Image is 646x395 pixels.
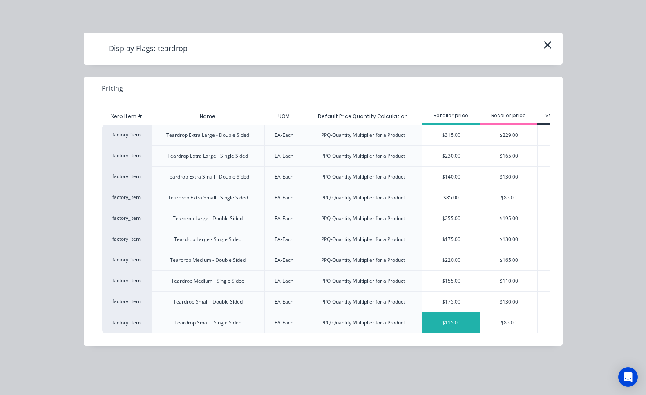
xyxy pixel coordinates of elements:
div: PPQ-Quantity Multiplier for a Product [321,194,405,201]
div: PPQ-Quantity Multiplier for a Product [321,257,405,264]
div: Teardrop Extra Large - Single Sided [168,152,248,160]
span: Pricing [102,83,123,93]
div: factory_item [102,250,151,270]
div: Reseller price [480,112,537,119]
div: PPQ-Quantity Multiplier for a Product [321,277,405,285]
div: EA-Each [275,132,293,139]
div: EA-Each [275,298,293,306]
div: $175.00 [422,292,480,312]
div: factory_item [102,125,151,145]
div: $0.00 [538,229,579,250]
div: $0.00 [538,187,579,208]
div: EA-Each [275,194,293,201]
div: $85.00 [422,187,480,208]
div: EA-Each [275,173,293,181]
div: $140.00 [422,167,480,187]
div: PPQ-Quantity Multiplier for a Product [321,132,405,139]
div: PPQ-Quantity Multiplier for a Product [321,236,405,243]
div: EA-Each [275,277,293,285]
div: factory_item [102,229,151,250]
div: Teardrop Large - Single Sided [174,236,241,243]
div: $155.00 [422,271,480,291]
div: $315.00 [422,125,480,145]
div: $130.00 [480,229,537,250]
div: factory_item [102,270,151,291]
div: $220.00 [422,250,480,270]
div: $0.00 [538,312,579,333]
div: Teardrop Extra Large - Double Sided [166,132,249,139]
div: PPQ-Quantity Multiplier for a Product [321,298,405,306]
div: Teardrop Small - Double Sided [173,298,243,306]
div: EA-Each [275,257,293,264]
div: $195.00 [480,208,537,229]
div: EA-Each [275,236,293,243]
div: factory_item [102,187,151,208]
div: Open Intercom Messenger [618,367,638,387]
div: $0.00 [538,146,579,166]
div: $0.00 [538,125,579,145]
div: Teardrop Large - Double Sided [173,215,243,222]
div: $110.00 [480,271,537,291]
div: Retailer price [422,112,480,119]
div: Xero Item # [102,108,151,125]
div: $130.00 [480,167,537,187]
div: Teardrop Small - Single Sided [174,319,241,326]
div: Teardrop Medium - Double Sided [170,257,246,264]
div: EA-Each [275,152,293,160]
div: $85.00 [480,312,537,333]
div: $0.00 [538,292,579,312]
div: Teardrop Extra Small - Double Sided [167,173,249,181]
div: $130.00 [480,292,537,312]
div: factory_item [102,166,151,187]
div: Teardrop Extra Small - Single Sided [168,194,248,201]
div: $115.00 [422,312,480,333]
div: Standard [537,112,579,119]
div: factory_item [102,291,151,312]
div: UOM [272,106,296,127]
div: $230.00 [422,146,480,166]
div: PPQ-Quantity Multiplier for a Product [321,215,405,222]
div: $0.00 [538,271,579,291]
div: factory_item [102,208,151,229]
div: $0.00 [538,250,579,270]
div: PPQ-Quantity Multiplier for a Product [321,173,405,181]
div: Default Price Quantity Calculation [311,106,414,127]
div: $0.00 [538,208,579,229]
div: $0.00 [538,167,579,187]
div: $165.00 [480,146,537,166]
div: EA-Each [275,319,293,326]
div: factory_item [102,312,151,333]
div: factory_item [102,145,151,166]
div: EA-Each [275,215,293,222]
div: Name [193,106,222,127]
div: Teardrop Medium - Single Sided [171,277,244,285]
div: $229.00 [480,125,537,145]
div: $175.00 [422,229,480,250]
div: PPQ-Quantity Multiplier for a Product [321,152,405,160]
div: $165.00 [480,250,537,270]
div: $255.00 [422,208,480,229]
div: PPQ-Quantity Multiplier for a Product [321,319,405,326]
h4: Display Flags: teardrop [96,41,200,56]
div: $85.00 [480,187,537,208]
